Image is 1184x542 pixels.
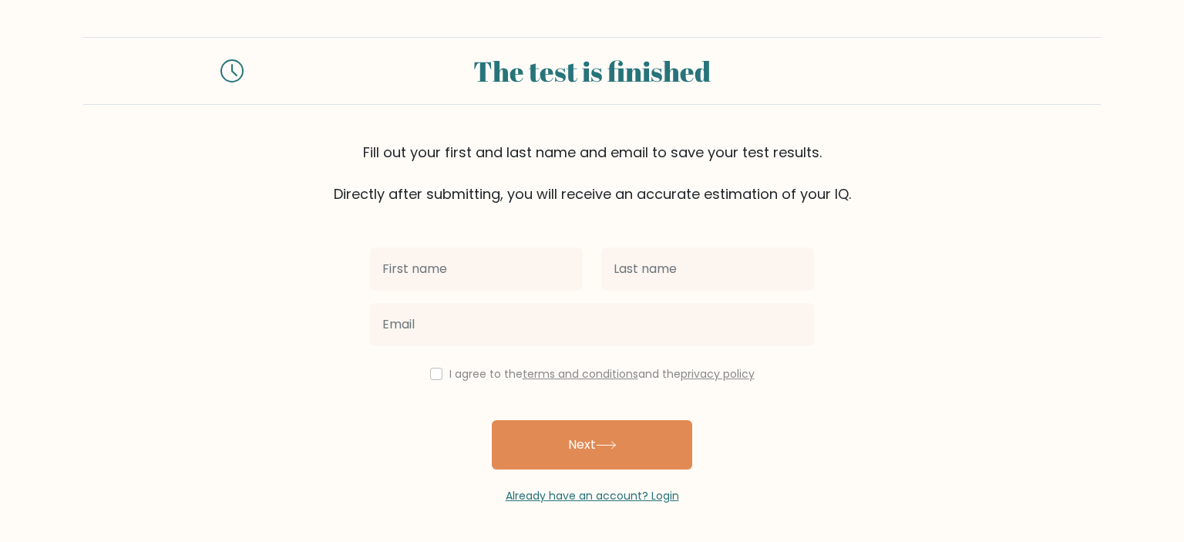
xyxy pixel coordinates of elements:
a: privacy policy [681,366,755,382]
a: Already have an account? Login [506,488,679,503]
a: terms and conditions [523,366,638,382]
input: First name [370,247,583,291]
div: Fill out your first and last name and email to save your test results. Directly after submitting,... [83,142,1101,204]
input: Last name [601,247,814,291]
div: The test is finished [262,50,922,92]
input: Email [370,303,814,346]
label: I agree to the and the [449,366,755,382]
button: Next [492,420,692,470]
